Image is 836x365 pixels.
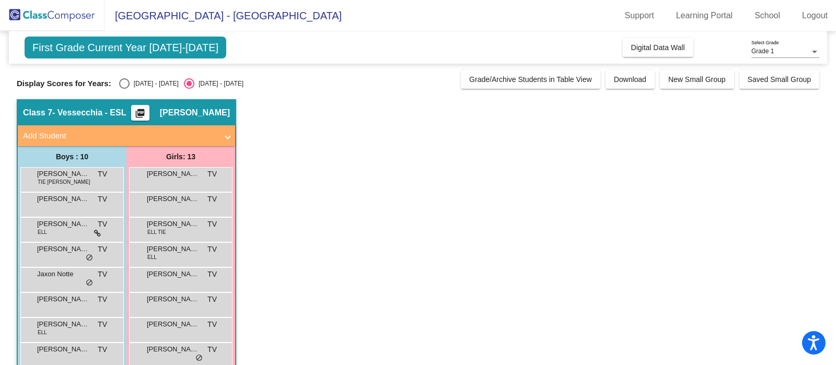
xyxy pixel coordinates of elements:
span: [PERSON_NAME] [147,344,199,355]
span: Download [614,75,646,84]
span: Saved Small Group [748,75,811,84]
div: [DATE] - [DATE] [130,79,179,88]
span: TV [98,319,107,330]
span: [PERSON_NAME] [37,344,89,355]
button: Digital Data Wall [623,38,693,57]
span: do_not_disturb_alt [86,254,93,262]
span: - Vessecchia - ESL [52,108,126,118]
span: [GEOGRAPHIC_DATA] - [GEOGRAPHIC_DATA] [104,7,342,24]
span: [PERSON_NAME] [37,294,89,304]
span: TV [98,344,107,355]
span: TV [207,244,217,255]
mat-icon: picture_as_pdf [134,108,146,123]
span: Grade 1 [751,48,774,55]
span: [PERSON_NAME] [37,319,89,329]
span: Grade/Archive Students in Table View [469,75,592,84]
span: [PERSON_NAME] [147,244,199,254]
span: [PERSON_NAME] [147,219,199,229]
mat-radio-group: Select an option [119,78,243,89]
span: [PERSON_NAME] [37,169,89,179]
span: [PERSON_NAME] [37,219,89,229]
span: ELL [147,253,157,261]
span: do_not_disturb_alt [86,279,93,287]
span: TV [207,169,217,180]
span: [PERSON_NAME] [PERSON_NAME] [37,244,89,254]
span: New Small Group [668,75,726,84]
span: TV [207,294,217,305]
a: Support [617,7,663,24]
span: [PERSON_NAME] [147,169,199,179]
span: TIE [PERSON_NAME] [38,178,90,186]
button: New Small Group [660,70,734,89]
button: Print Students Details [131,105,149,121]
button: Saved Small Group [739,70,819,89]
span: ELL [38,328,47,336]
span: [PERSON_NAME] [160,108,230,118]
mat-expansion-panel-header: Add Student [18,125,235,146]
span: [PERSON_NAME] [147,319,199,329]
span: TV [98,194,107,205]
span: [PERSON_NAME] [147,294,199,304]
div: [DATE] - [DATE] [194,79,243,88]
span: TV [98,244,107,255]
span: Display Scores for Years: [17,79,111,88]
span: TV [98,219,107,230]
span: TV [207,269,217,280]
div: Boys : 10 [18,146,126,167]
span: TV [207,344,217,355]
span: TV [98,169,107,180]
span: Digital Data Wall [631,43,685,52]
span: TV [207,319,217,330]
span: TV [98,269,107,280]
span: TV [207,219,217,230]
span: ELL [38,228,47,236]
mat-panel-title: Add Student [23,130,217,142]
button: Grade/Archive Students in Table View [461,70,600,89]
span: [PERSON_NAME] [147,194,199,204]
span: TV [98,294,107,305]
span: ELL TIE [147,228,166,236]
span: First Grade Current Year [DATE]-[DATE] [25,37,226,58]
a: Learning Portal [668,7,741,24]
a: School [746,7,788,24]
span: do_not_disturb_alt [195,354,203,362]
span: TV [207,194,217,205]
button: Download [606,70,655,89]
span: [PERSON_NAME] [37,194,89,204]
span: Jaxon Notte [37,269,89,279]
span: [PERSON_NAME] [147,269,199,279]
a: Logout [794,7,836,24]
div: Girls: 13 [126,146,235,167]
span: Class 7 [23,108,52,118]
